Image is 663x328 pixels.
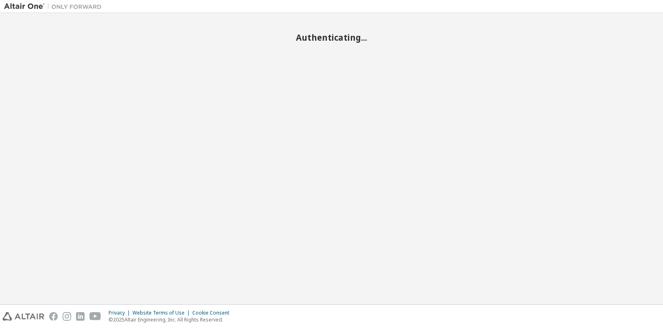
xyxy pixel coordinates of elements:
[4,32,659,43] h2: Authenticating...
[76,312,85,321] img: linkedin.svg
[133,310,192,316] div: Website Terms of Use
[89,312,101,321] img: youtube.svg
[109,310,133,316] div: Privacy
[192,310,234,316] div: Cookie Consent
[109,316,234,323] p: © 2025 Altair Engineering, Inc. All Rights Reserved.
[2,312,44,321] img: altair_logo.svg
[4,2,106,11] img: Altair One
[49,312,58,321] img: facebook.svg
[63,312,71,321] img: instagram.svg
